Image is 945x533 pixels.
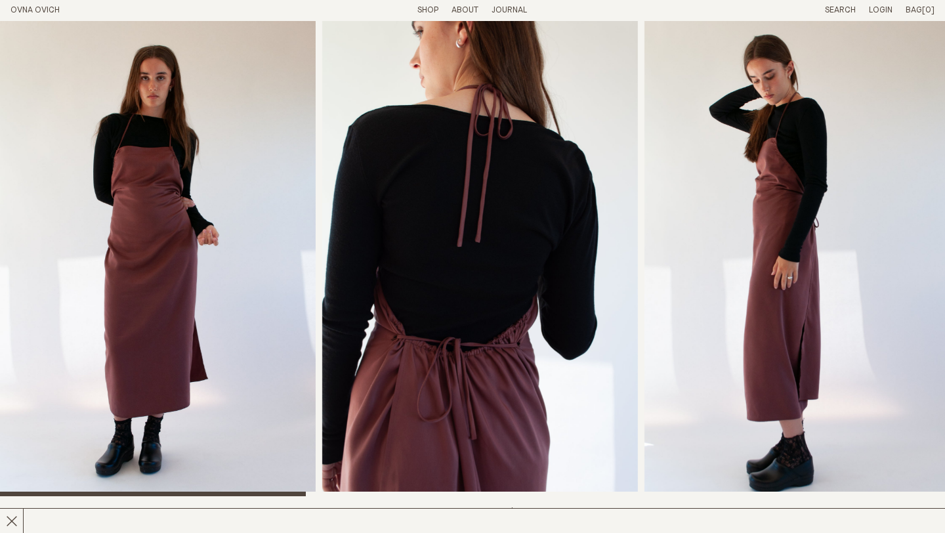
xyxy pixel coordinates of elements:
a: Home [10,6,60,14]
a: Login [869,6,892,14]
a: Shop [417,6,438,14]
a: Search [825,6,856,14]
h2: Apron Dress [10,507,234,526]
span: $330.00 [509,507,545,516]
div: 2 / 8 [322,21,638,496]
span: [0] [922,6,934,14]
summary: About [451,5,478,16]
span: Bag [906,6,922,14]
img: Apron Dress [322,21,638,496]
a: Journal [492,6,527,14]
